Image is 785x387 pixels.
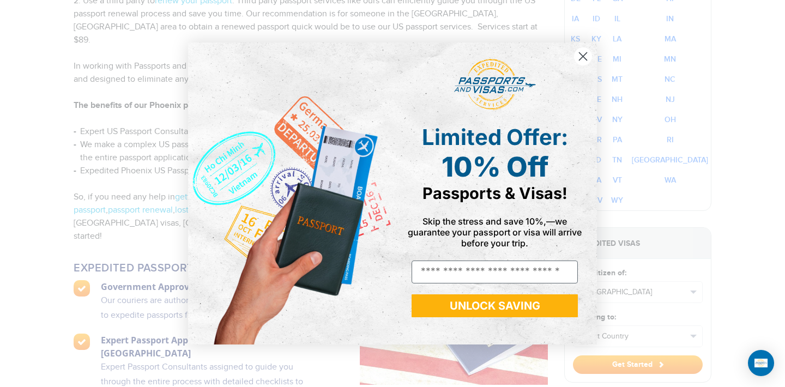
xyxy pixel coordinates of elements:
[422,184,567,203] span: Passports & Visas!
[408,216,582,249] span: Skip the stress and save 10%,—we guarantee your passport or visa will arrive before your trip.
[748,350,774,376] div: Open Intercom Messenger
[188,43,392,344] img: de9cda0d-0715-46ca-9a25-073762a91ba7.png
[422,124,568,150] span: Limited Offer:
[454,59,536,110] img: passports and visas
[442,150,548,183] span: 10% Off
[412,294,578,317] button: UNLOCK SAVING
[573,47,593,66] button: Close dialog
